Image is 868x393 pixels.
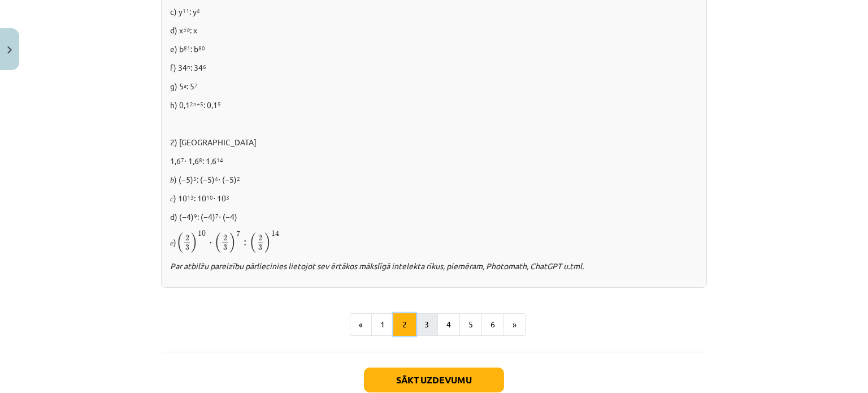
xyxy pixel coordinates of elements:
p: 1,6 ⋅ 1,6 : 1,6 [170,155,698,167]
sup: 10 [206,193,213,201]
sup: 81 [184,44,190,52]
p: f) 34 : 34 [170,62,698,74]
p: d) (−4) : (−4) ⋅ (−4) [170,211,698,223]
button: « [350,313,372,336]
sup: 3 [226,193,229,201]
span: 3 [258,245,262,251]
button: 4 [437,313,460,336]
sup: 7 [215,211,219,220]
p: 𝑏) (−5) : (−5) ⋅ (−5) [170,174,698,185]
button: 1 [371,313,394,336]
span: 10 [198,231,206,236]
sup: 7 [181,156,184,164]
img: icon-close-lesson-0947bae3869378f0d4975bcd49f059093ad1ed9edebbc8119c70593378902aed.svg [7,46,12,54]
p: 2) [GEOGRAPHIC_DATA] [170,136,698,148]
sup: 13 [187,193,194,201]
sup: 4 [215,174,218,183]
p: c) y : y [170,6,698,18]
sup: 5 [218,100,221,108]
span: : [244,240,246,246]
sup: 80 [198,44,205,52]
span: 3 [223,245,227,251]
sup: 8 [199,156,202,164]
sup: 11 [183,6,189,15]
sup: a [184,81,186,89]
button: 2 [393,313,416,336]
span: 2 [185,235,189,241]
sup: 9 [194,211,197,220]
p: 𝑐) 10 : 10 ⋅ 10 [170,192,698,204]
button: Sākt uzdevumu [364,368,504,392]
sup: 14 [216,156,223,164]
p: h) 0,1 : 0,1 [170,99,698,111]
button: 6 [481,313,504,336]
button: » [504,313,526,336]
sup: 7 [194,81,198,89]
span: ) [229,232,236,253]
sup: 4 [197,6,200,15]
span: 3 [185,245,189,251]
nav: Page navigation example [161,313,707,336]
sup: 2 [237,174,240,183]
span: ( [214,232,221,253]
span: 2 [258,235,262,241]
span: ( [249,232,256,253]
span: ) [264,232,271,253]
span: 14 [271,230,279,236]
sup: 5 [193,174,197,183]
button: 3 [415,313,438,336]
p: g) 5 : 5 [170,80,698,92]
p: e) b : b [170,43,698,55]
sup: 6 [203,62,206,71]
p: d) x : x [170,24,698,36]
span: 7 [236,230,240,236]
span: ⋅ [209,242,212,245]
span: ) [191,232,198,253]
sup: 2n+5 [190,100,203,108]
p: 𝑒) [170,230,698,253]
em: 56 [183,25,190,33]
i: Par atbilžu pareizību pārliecinies lietojot sev ērtākos mākslīgā intelekta rīkus, piemēram, Photo... [170,261,584,271]
sup: n [187,62,190,71]
span: 2 [223,235,227,241]
span: ( [176,232,183,253]
button: 5 [459,313,482,336]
